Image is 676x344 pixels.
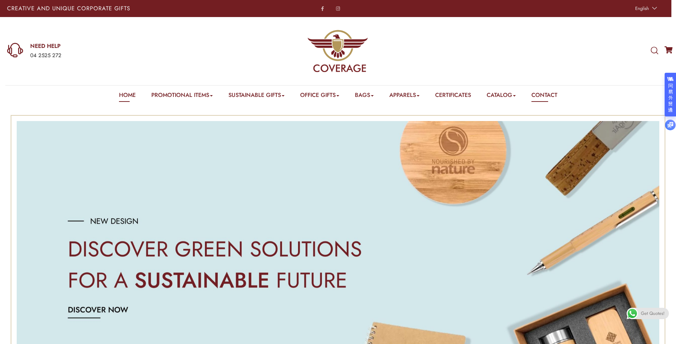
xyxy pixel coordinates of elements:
a: Sustainable Gifts [228,91,285,102]
a: Bags [355,91,374,102]
a: Contact [531,91,557,102]
a: Office Gifts [300,91,339,102]
a: English [632,4,659,13]
div: 04 2525 272 [30,51,222,60]
a: Certificates [435,91,471,102]
a: Catalog [487,91,516,102]
a: NEED HELP [30,42,222,50]
a: Promotional Items [151,91,213,102]
span: Get Quotes! [641,308,665,319]
a: Home [119,91,136,102]
span: English [635,5,649,12]
a: Apparels [389,91,420,102]
p: Creative and Unique Corporate Gifts [7,6,267,11]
